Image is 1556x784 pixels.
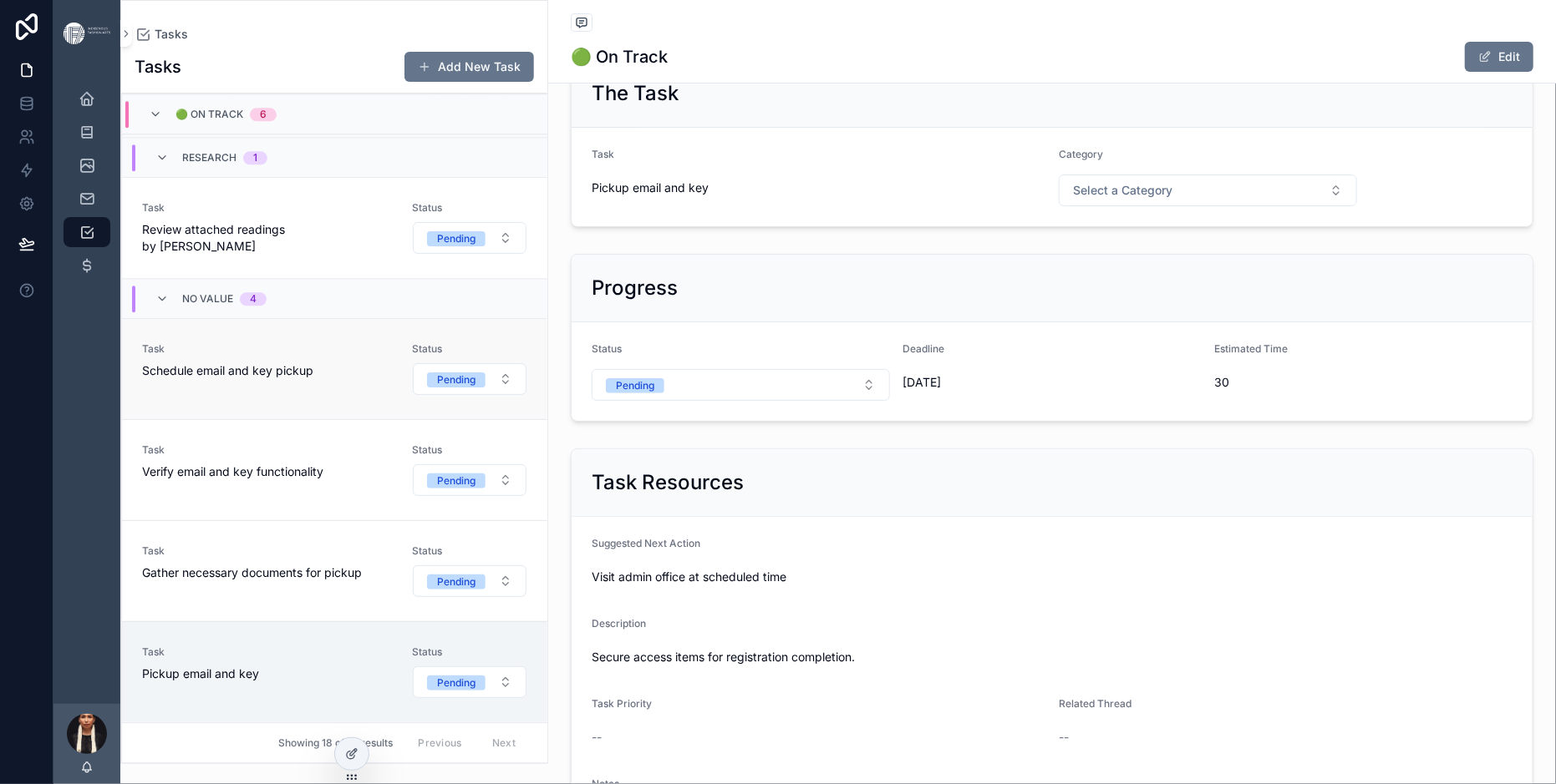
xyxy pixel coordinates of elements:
[412,201,527,215] span: Status
[437,473,475,488] div: Pending
[122,520,547,621] a: TaskGather necessary documents for pickupStatusSelect Button
[592,369,890,401] button: Select Button
[122,621,547,722] a: TaskPickup email and keyStatusSelect Button
[142,201,392,215] span: Task
[142,342,392,356] span: Task
[616,378,654,393] div: Pending
[413,666,526,698] button: Select Button
[592,80,679,107] h2: The Task
[1059,148,1103,160] span: Category
[412,443,527,457] span: Status
[903,342,945,355] span: Deadline
[437,231,475,246] div: Pending
[142,463,392,480] span: Verify email and key functionality
[437,675,475,690] div: Pending
[142,645,392,659] span: Task
[592,697,652,710] span: Task Priority
[155,26,188,43] span: Tasks
[413,222,526,254] button: Select Button
[592,180,1045,196] span: Pickup email and key
[571,45,668,68] h1: 🟢 On Track
[1059,729,1069,746] span: --
[903,374,1202,391] span: [DATE]
[142,443,392,457] span: Task
[142,362,392,379] span: Schedule email and key pickup
[592,469,744,496] h2: Task Resources
[1059,175,1357,206] button: Select Button
[64,23,110,43] img: App logo
[135,26,188,43] a: Tasks
[412,544,527,558] span: Status
[1214,374,1513,391] span: 30
[437,574,475,589] div: Pending
[1073,182,1172,199] span: Select a Category
[142,665,392,682] span: Pickup email and key
[412,342,527,356] span: Status
[1214,342,1288,355] span: Estimated Time
[413,565,526,597] button: Select Button
[413,363,526,395] button: Select Button
[592,649,1513,665] span: Secure access items for registration completion.
[182,151,236,164] span: Research
[592,569,1513,585] span: Visit admin office at scheduled time
[592,342,622,355] span: Status
[278,736,393,750] span: Showing 18 of 18 results
[260,108,267,121] div: 6
[142,221,392,255] span: Review attached readings by [PERSON_NAME]
[592,729,602,746] span: --
[404,52,534,82] button: Add New Task
[592,275,678,301] h2: Progress
[437,372,475,387] div: Pending
[412,645,527,659] span: Status
[592,148,614,160] span: Task
[1465,42,1533,72] button: Edit
[592,537,700,549] span: Suggested Next Action
[592,617,646,630] span: Description
[122,318,547,419] a: TaskSchedule email and key pickupStatusSelect Button
[142,544,392,558] span: Task
[182,292,233,306] span: No value
[122,419,547,520] a: TaskVerify email and key functionalityStatusSelect Button
[142,564,392,581] span: Gather necessary documents for pickup
[413,464,526,496] button: Select Button
[250,292,257,306] div: 4
[135,55,181,78] h1: Tasks
[253,151,257,164] div: 1
[53,67,120,312] div: scrollable content
[122,177,547,278] a: TaskReview attached readings by [PERSON_NAME]StatusSelect Button
[175,108,243,121] span: 🟢 On Track
[1059,697,1131,710] span: Related Thread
